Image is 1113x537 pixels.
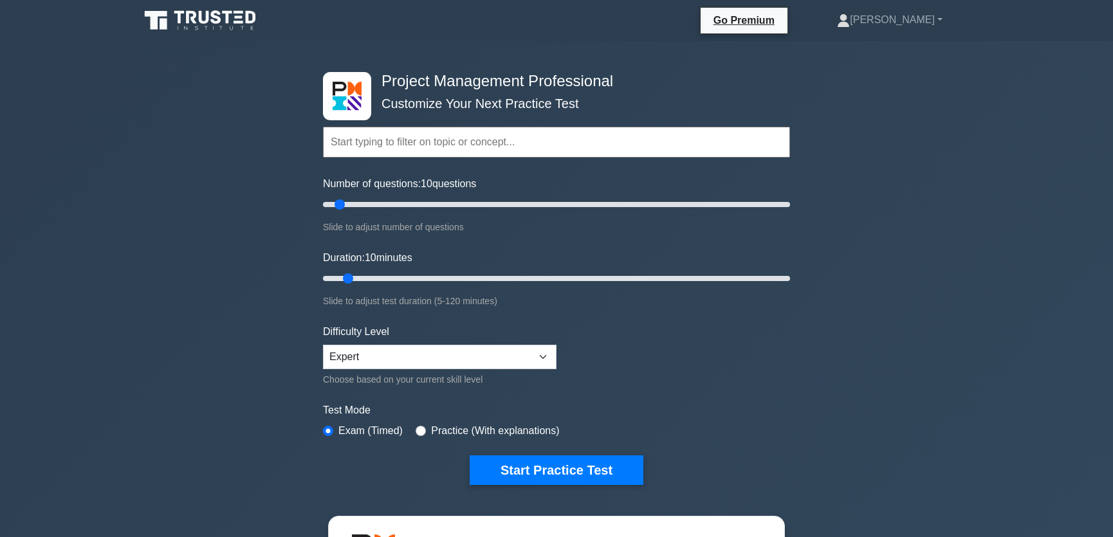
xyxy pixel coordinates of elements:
span: 10 [421,178,432,189]
label: Duration: minutes [323,250,412,266]
a: [PERSON_NAME] [806,7,973,33]
a: Go Premium [706,12,782,28]
label: Difficulty Level [323,324,389,340]
span: 10 [365,252,376,263]
h4: Project Management Professional [376,72,727,91]
button: Start Practice Test [470,455,643,485]
div: Slide to adjust test duration (5-120 minutes) [323,293,790,309]
input: Start typing to filter on topic or concept... [323,127,790,158]
div: Slide to adjust number of questions [323,219,790,235]
label: Number of questions: questions [323,176,476,192]
label: Test Mode [323,403,790,418]
div: Choose based on your current skill level [323,372,556,387]
label: Exam (Timed) [338,423,403,439]
label: Practice (With explanations) [431,423,559,439]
